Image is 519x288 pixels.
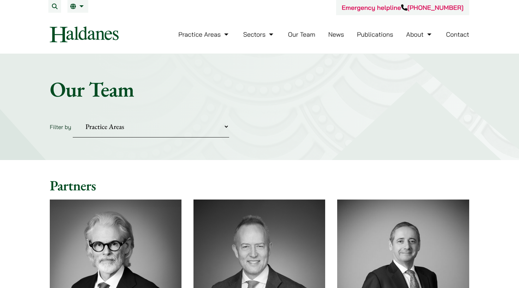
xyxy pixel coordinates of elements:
[50,177,469,194] h2: Partners
[50,76,469,102] h1: Our Team
[406,30,433,38] a: About
[243,30,275,38] a: Sectors
[50,123,71,130] label: Filter by
[50,26,119,42] img: Logo of Haldanes
[328,30,344,38] a: News
[342,4,464,12] a: Emergency helpline[PHONE_NUMBER]
[178,30,230,38] a: Practice Areas
[446,30,469,38] a: Contact
[357,30,393,38] a: Publications
[288,30,315,38] a: Our Team
[70,4,85,9] a: EN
